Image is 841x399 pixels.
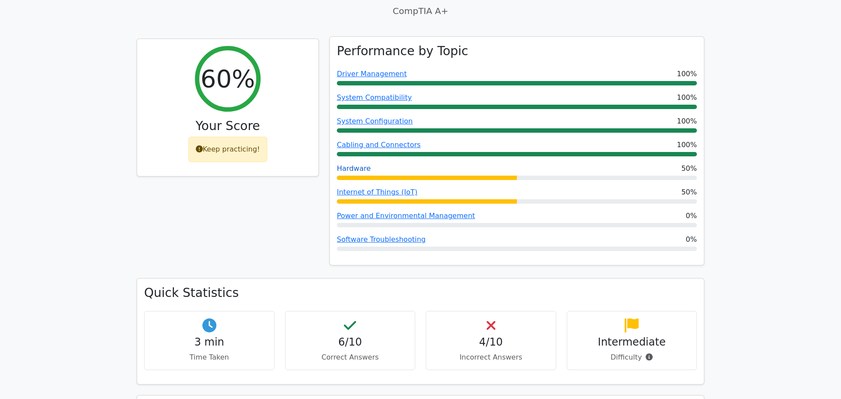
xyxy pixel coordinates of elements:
h3: Performance by Topic [337,44,468,59]
h3: Quick Statistics [144,286,697,300]
span: 50% [681,163,697,174]
span: 100% [677,140,697,150]
a: Cabling and Connectors [337,141,420,149]
span: 100% [677,69,697,79]
a: System Compatibility [337,93,412,102]
a: Power and Environmental Management [337,212,475,220]
span: 100% [677,116,697,127]
h4: 4/10 [433,336,549,349]
span: 50% [681,187,697,198]
a: Internet of Things (IoT) [337,188,417,196]
p: Incorrect Answers [433,352,549,363]
p: Time Taken [152,352,267,363]
p: CompTIA A+ [137,4,704,18]
a: System Configuration [337,117,413,125]
a: Software Troubleshooting [337,235,426,244]
div: Keep practicing! [188,137,268,162]
a: Driver Management [337,70,407,78]
h4: 6/10 [293,336,408,349]
p: Difficulty [574,352,690,363]
span: 100% [677,92,697,103]
a: Hardware [337,164,371,173]
p: Correct Answers [293,352,408,363]
h3: Your Score [144,119,311,134]
span: 0% [686,211,697,221]
h4: Intermediate [574,336,690,349]
h2: 60% [201,64,255,93]
h4: 3 min [152,336,267,349]
span: 0% [686,234,697,245]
